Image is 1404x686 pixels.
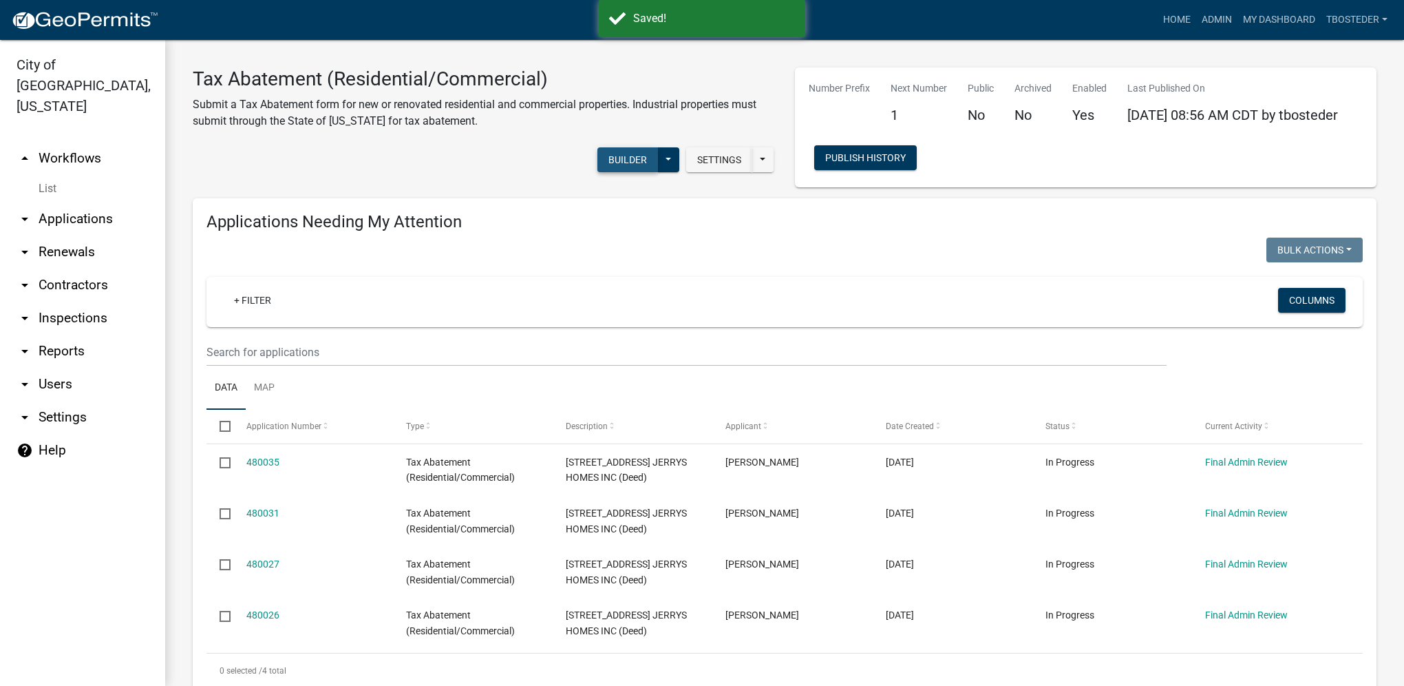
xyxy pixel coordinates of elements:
[1266,238,1363,262] button: Bulk Actions
[223,288,282,313] a: + Filter
[1045,610,1094,621] span: In Progress
[246,422,321,431] span: Application Number
[1196,7,1237,33] a: Admin
[406,610,515,636] span: Tax Abatement (Residential/Commercial)
[1237,7,1321,33] a: My Dashboard
[597,147,658,172] button: Builder
[725,559,799,570] span: adam
[193,67,774,91] h3: Tax Abatement (Residential/Commercial)
[1158,7,1196,33] a: Home
[406,508,515,534] span: Tax Abatement (Residential/Commercial)
[406,559,515,585] span: Tax Abatement (Residential/Commercial)
[886,422,934,431] span: Date Created
[246,508,279,519] a: 480031
[1014,107,1052,123] h5: No
[725,457,799,468] span: adam
[1278,288,1345,313] button: Columns
[17,150,33,167] i: arrow_drop_up
[1127,107,1338,123] span: [DATE] 08:56 AM CDT by tbosteder
[17,310,33,326] i: arrow_drop_down
[206,410,233,443] datatable-header-cell: Select
[1205,559,1288,570] a: Final Admin Review
[1072,107,1107,123] h5: Yes
[886,559,914,570] span: 09/17/2025
[17,376,33,393] i: arrow_drop_down
[886,610,914,621] span: 09/17/2025
[246,610,279,621] a: 480026
[193,96,774,129] p: Submit a Tax Abatement form for new or renovated residential and commercial properties. Industria...
[566,422,608,431] span: Description
[1072,81,1107,96] p: Enabled
[633,10,795,27] div: Saved!
[1045,508,1094,519] span: In Progress
[206,338,1167,366] input: Search for applications
[1205,422,1262,431] span: Current Activity
[712,410,872,443] datatable-header-cell: Applicant
[566,610,687,636] span: 307 N 19TH ST JERRYS HOMES INC (Deed)
[17,442,33,459] i: help
[814,145,917,170] button: Publish History
[1045,457,1094,468] span: In Progress
[566,457,687,484] span: 305 N 19TH ST JERRYS HOMES INC (Deed)
[393,410,553,443] datatable-header-cell: Type
[1032,410,1192,443] datatable-header-cell: Status
[886,457,914,468] span: 09/17/2025
[233,410,392,443] datatable-header-cell: Application Number
[206,212,1363,232] h4: Applications Needing My Attention
[246,559,279,570] a: 480027
[17,343,33,360] i: arrow_drop_down
[968,107,994,123] h5: No
[17,211,33,227] i: arrow_drop_down
[1205,610,1288,621] a: Final Admin Review
[1192,410,1352,443] datatable-header-cell: Current Activity
[246,457,279,468] a: 480035
[17,244,33,260] i: arrow_drop_down
[725,610,799,621] span: adam
[1205,457,1288,468] a: Final Admin Review
[17,409,33,426] i: arrow_drop_down
[872,410,1032,443] datatable-header-cell: Date Created
[206,366,246,410] a: Data
[809,81,870,96] p: Number Prefix
[406,457,515,484] span: Tax Abatement (Residential/Commercial)
[891,107,947,123] h5: 1
[1045,559,1094,570] span: In Progress
[17,277,33,293] i: arrow_drop_down
[1014,81,1052,96] p: Archived
[566,508,687,534] span: 313 N 19TH ST JERRYS HOMES INC (Deed)
[1321,7,1393,33] a: tbosteder
[1045,422,1070,431] span: Status
[566,559,687,585] span: 311 N 19TH ST JERRYS HOMES INC (Deed)
[968,81,994,96] p: Public
[814,154,917,165] wm-modal-confirm: Workflow Publish History
[886,508,914,519] span: 09/17/2025
[725,508,799,519] span: adam
[553,410,712,443] datatable-header-cell: Description
[725,422,761,431] span: Applicant
[406,422,424,431] span: Type
[1127,81,1338,96] p: Last Published On
[891,81,947,96] p: Next Number
[246,366,283,410] a: Map
[1205,508,1288,519] a: Final Admin Review
[686,147,752,172] button: Settings
[220,666,262,676] span: 0 selected /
